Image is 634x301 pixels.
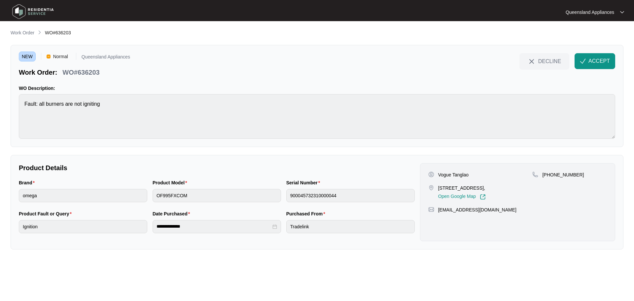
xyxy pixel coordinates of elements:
img: user-pin [428,171,434,177]
p: Queensland Appliances [566,9,614,16]
label: Product Fault or Query [19,210,74,217]
label: Purchased From [286,210,328,217]
p: Work Order: [19,68,57,77]
img: close-Icon [528,57,536,65]
p: [PHONE_NUMBER] [542,171,584,178]
img: chevron-right [37,30,42,35]
label: Product Model [153,179,190,186]
span: NEW [19,52,36,61]
img: map-pin [428,185,434,191]
img: dropdown arrow [620,11,624,14]
label: Date Purchased [153,210,193,217]
p: Vogue Tanglao [438,171,469,178]
textarea: Fault: all burners are not igniting [19,94,615,139]
p: [EMAIL_ADDRESS][DOMAIN_NAME] [438,207,516,213]
input: Brand [19,189,147,202]
button: close-IconDECLINE [519,53,569,69]
button: check-IconACCEPT [575,53,615,69]
img: Vercel Logo [47,55,51,58]
span: DECLINE [538,57,561,65]
input: Purchased From [286,220,415,233]
img: Link-External [480,194,486,200]
input: Product Model [153,189,281,202]
span: Normal [51,52,71,61]
input: Serial Number [286,189,415,202]
p: Queensland Appliances [82,55,130,61]
span: WO#636203 [45,30,71,35]
label: Serial Number [286,179,323,186]
p: Work Order [11,29,34,36]
label: Brand [19,179,37,186]
p: WO Description: [19,85,615,92]
input: Product Fault or Query [19,220,147,233]
img: check-Icon [580,58,586,64]
input: Date Purchased [157,223,271,230]
a: Open Google Map [438,194,486,200]
p: WO#636203 [62,68,99,77]
span: ACCEPT [588,57,610,65]
img: residentia service logo [10,2,56,21]
img: map-pin [428,207,434,212]
p: [STREET_ADDRESS], [438,185,486,191]
a: Work Order [9,29,36,37]
p: Product Details [19,163,415,172]
img: map-pin [532,171,538,177]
